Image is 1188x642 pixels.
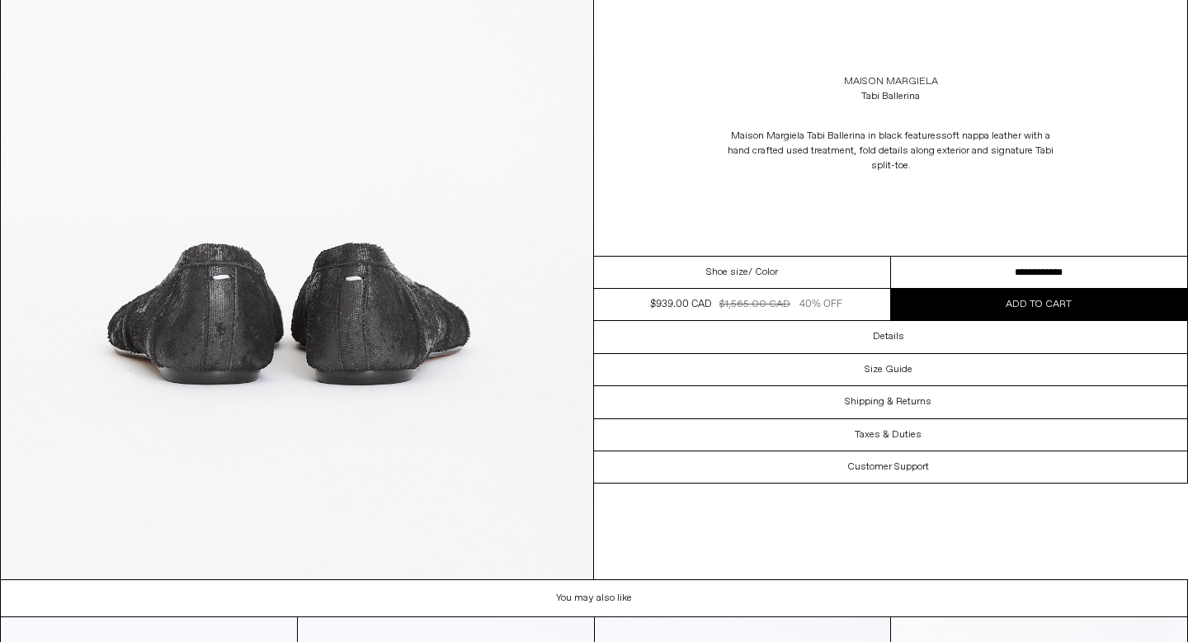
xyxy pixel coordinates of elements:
div: $1,565.00 CAD [719,297,790,312]
h3: Shipping & Returns [845,396,931,408]
button: Add to cart [891,289,1188,320]
h3: Customer Support [847,461,929,473]
h3: Taxes & Duties [855,429,922,441]
span: / Color [748,265,778,280]
div: $939.00 CAD [650,297,711,312]
span: Maison Margiela Tabi Ballerina in black features [731,130,941,143]
div: Tabi Ballerina [861,89,920,104]
span: Add to cart [1006,298,1072,311]
span: soft nappa leather with a hand crafted used treatment, fold details along exterior and signature ... [728,130,1054,172]
span: Shoe size [706,265,748,280]
a: Maison Margiela [844,74,938,89]
h3: Size Guide [865,364,912,375]
h3: Details [873,331,904,342]
div: 40% OFF [799,297,842,312]
h1: You may also like [1,580,1188,617]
